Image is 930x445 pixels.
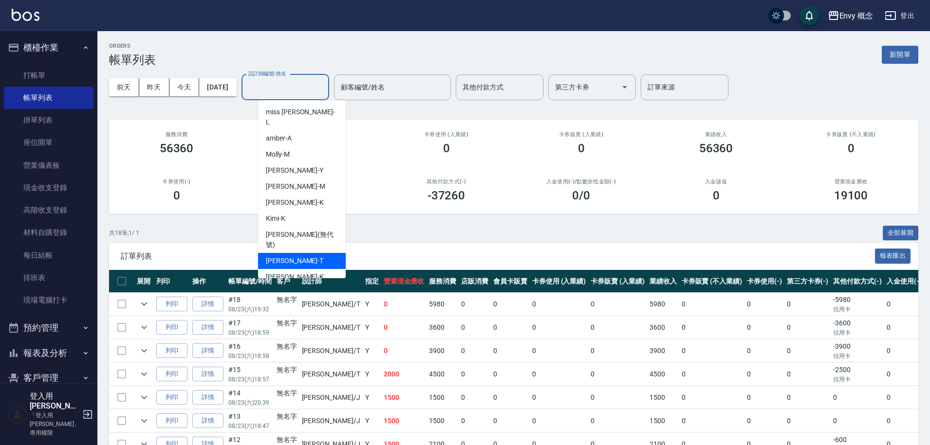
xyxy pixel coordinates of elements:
td: 0 [491,293,530,316]
a: 詳情 [192,390,223,405]
button: Open [617,79,632,95]
td: 0 [530,386,589,409]
button: 前天 [109,78,139,96]
td: 2000 [381,363,427,386]
td: 5980 [427,293,459,316]
td: #16 [226,339,274,362]
h2: 入金儲值 [660,178,772,185]
td: 0 [884,363,924,386]
h3: 0 [578,142,585,155]
td: -3900 [831,339,884,362]
td: 1500 [427,386,459,409]
td: 4500 [427,363,459,386]
div: Envy 概念 [839,10,874,22]
h2: 卡券使用(-) [121,178,232,185]
button: expand row [137,297,151,311]
h2: 店販消費 /會員卡消費 [256,131,367,138]
th: 帳單編號/時間 [226,270,274,293]
span: miss [PERSON_NAME] -L [266,107,338,127]
th: 服務消費 [427,270,459,293]
td: -2500 [831,363,884,386]
td: 0 [588,339,647,362]
div: 無名字 [277,295,297,305]
td: 0 [491,339,530,362]
p: 08/23 (六) 18:59 [228,328,272,337]
td: 0 [530,293,589,316]
td: 0 [831,409,884,432]
td: Y [363,363,381,386]
th: 卡券使用 (入業績) [530,270,589,293]
td: 3600 [647,316,679,339]
td: #15 [226,363,274,386]
a: 新開單 [882,50,918,59]
button: 列印 [156,297,187,312]
td: [PERSON_NAME] /T [299,293,363,316]
td: 0 [744,293,784,316]
td: 0 [744,409,784,432]
button: 列印 [156,343,187,358]
td: Y [363,316,381,339]
td: 0 [459,386,491,409]
div: 無名字 [277,411,297,422]
th: 第三方卡券(-) [784,270,831,293]
h3: -37260 [428,189,465,202]
h2: ORDERS [109,43,156,49]
button: [DATE] [199,78,236,96]
p: 08/23 (六) 18:58 [228,352,272,360]
h3: 帳單列表 [109,53,156,67]
img: Person [8,405,27,424]
div: 無名字 [277,388,297,398]
label: 設計師編號/姓名 [248,70,286,77]
p: 08/23 (六) 19:32 [228,305,272,314]
td: 0 [744,386,784,409]
td: 0 [679,293,744,316]
td: 1500 [381,409,427,432]
a: 座位開單 [4,131,93,154]
h2: 卡券販賣 (入業績) [525,131,637,138]
td: 0 [884,409,924,432]
span: Kimi -K [266,214,285,224]
td: 0 [381,316,427,339]
td: 0 [679,409,744,432]
p: 08/23 (六) 18:47 [228,422,272,430]
p: 共 18 筆, 1 / 1 [109,229,139,237]
th: 客戶 [274,270,299,293]
td: 1500 [647,386,679,409]
h3: 56360 [160,142,194,155]
td: 0 [744,316,784,339]
td: 0 [679,363,744,386]
h2: 卡券使用 (入業績) [391,131,502,138]
button: 列印 [156,320,187,335]
th: 指定 [363,270,381,293]
p: 信用卡 [833,305,882,314]
td: 0 [530,409,589,432]
td: 0 [884,293,924,316]
p: 08/23 (六) 20:39 [228,398,272,407]
td: [PERSON_NAME] /J [299,409,363,432]
td: 5980 [647,293,679,316]
th: 店販消費 [459,270,491,293]
td: Y [363,386,381,409]
button: 報表及分析 [4,340,93,366]
td: 1500 [647,409,679,432]
th: 業績收入 [647,270,679,293]
td: 0 [884,339,924,362]
button: 列印 [156,367,187,382]
h3: 56360 [699,142,733,155]
td: 0 [588,363,647,386]
h3: 0 /0 [572,189,590,202]
a: 詳情 [192,320,223,335]
td: 0 [744,339,784,362]
a: 詳情 [192,297,223,312]
td: 0 [831,386,884,409]
td: 0 [491,363,530,386]
td: 0 [784,409,831,432]
span: 訂單列表 [121,251,875,261]
td: 0 [744,363,784,386]
td: [PERSON_NAME] /J [299,386,363,409]
button: 預約管理 [4,315,93,340]
td: #17 [226,316,274,339]
h2: 卡券販賣 (不入業績) [795,131,907,138]
span: [PERSON_NAME] -T [266,256,323,266]
a: 營業儀表板 [4,154,93,177]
